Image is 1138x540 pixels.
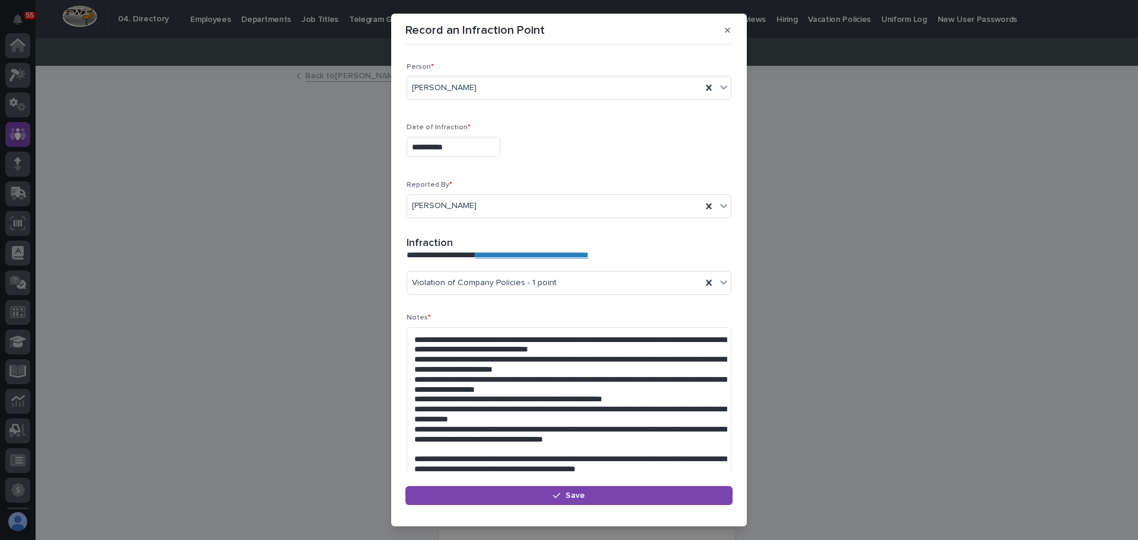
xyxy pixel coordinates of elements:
span: Reported By [407,181,452,188]
p: Record an Infraction Point [405,23,545,37]
span: Date of Infraction [407,124,471,131]
h2: Infraction [407,237,453,250]
span: Save [565,491,585,500]
span: [PERSON_NAME] [412,200,477,212]
span: [PERSON_NAME] [412,82,477,94]
button: Save [405,486,733,505]
span: Person [407,63,434,71]
span: Violation of Company Policies - 1 point [412,277,557,289]
span: Notes [407,314,431,321]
